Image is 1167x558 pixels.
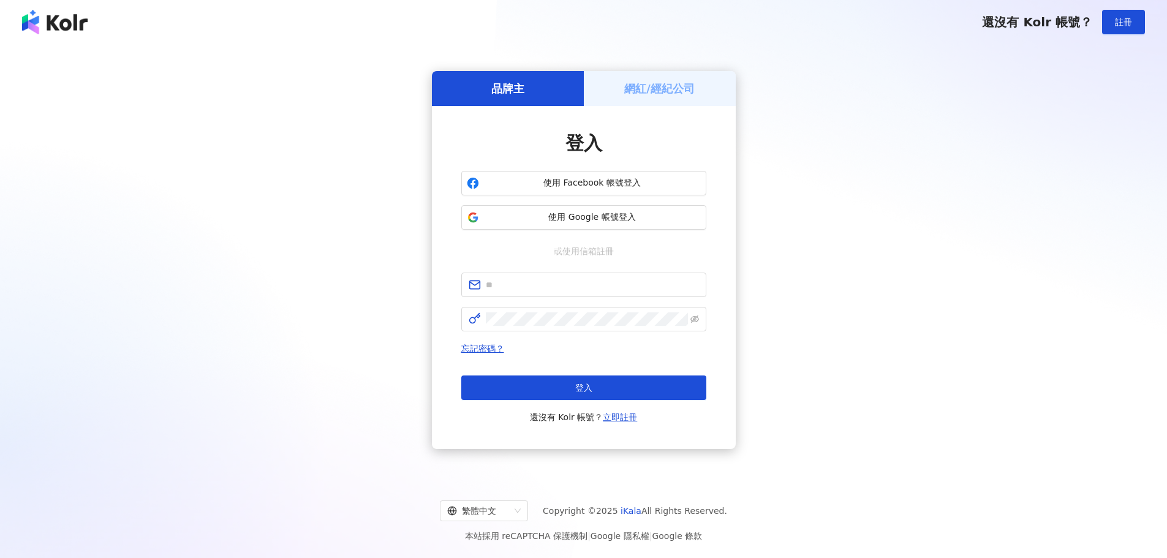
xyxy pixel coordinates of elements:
[565,132,602,154] span: 登入
[543,503,727,518] span: Copyright © 2025 All Rights Reserved.
[591,531,649,541] a: Google 隱私權
[461,344,504,353] a: 忘記密碼？
[465,529,702,543] span: 本站採用 reCAPTCHA 保護機制
[22,10,88,34] img: logo
[1115,17,1132,27] span: 註冊
[587,531,591,541] span: |
[484,211,701,224] span: 使用 Google 帳號登入
[603,412,637,422] a: 立即註冊
[575,383,592,393] span: 登入
[982,15,1092,29] span: 還沒有 Kolr 帳號？
[624,81,695,96] h5: 網紅/經紀公司
[461,375,706,400] button: 登入
[530,410,638,424] span: 還沒有 Kolr 帳號？
[484,177,701,189] span: 使用 Facebook 帳號登入
[690,315,699,323] span: eye-invisible
[621,506,641,516] a: iKala
[461,171,706,195] button: 使用 Facebook 帳號登入
[649,531,652,541] span: |
[461,205,706,230] button: 使用 Google 帳號登入
[447,501,510,521] div: 繁體中文
[652,531,702,541] a: Google 條款
[491,81,524,96] h5: 品牌主
[545,244,622,258] span: 或使用信箱註冊
[1102,10,1145,34] button: 註冊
